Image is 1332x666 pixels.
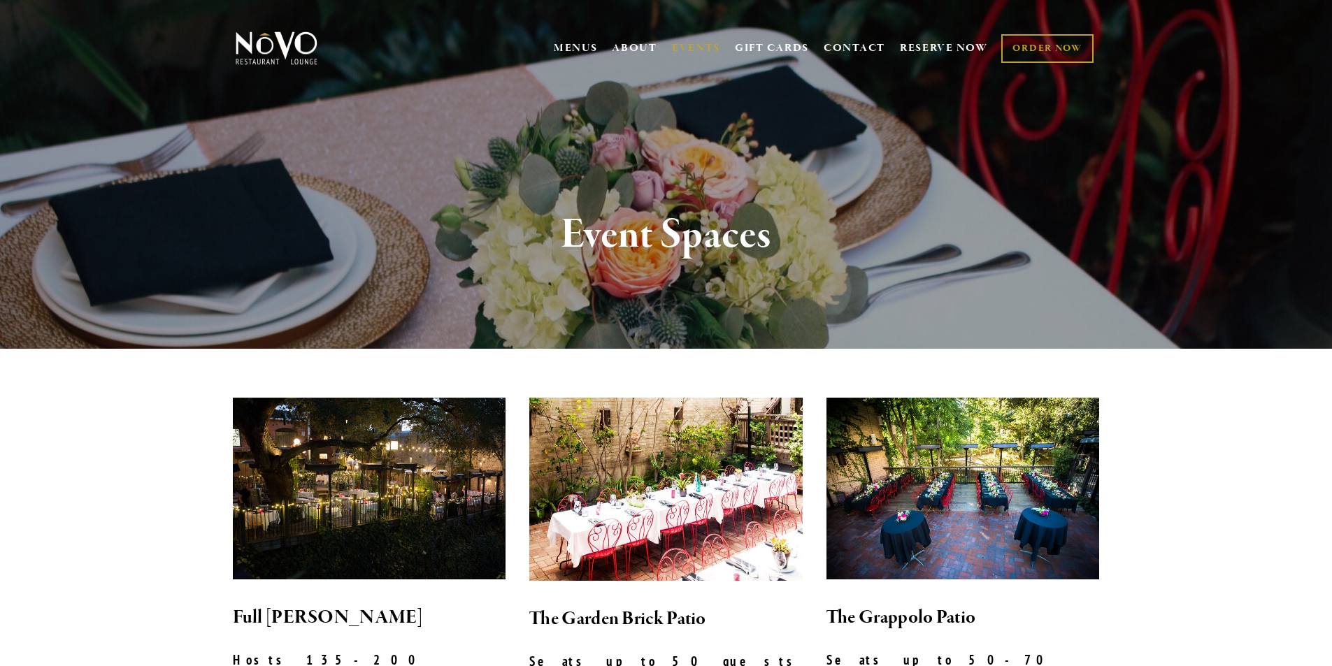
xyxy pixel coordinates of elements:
a: RESERVE NOW [900,35,988,61]
img: Novo Restaurant &amp; Lounge [233,31,320,66]
strong: Event Spaces [561,208,771,261]
img: novo-restaurant-lounge-patio-33_v2.jpg [233,398,506,579]
h2: The Grappolo Patio [826,603,1100,632]
a: GIFT CARDS [735,35,809,61]
h2: Full [PERSON_NAME] [233,603,506,632]
h2: The Garden Brick Patio [529,605,803,634]
img: bricks.jpg [529,398,803,581]
a: ABOUT [612,41,657,55]
a: MENUS [554,41,598,55]
a: CONTACT [824,35,885,61]
img: Our Grappolo Patio seats 50 to 70 guests. [826,398,1100,579]
a: EVENTS [672,41,720,55]
a: ORDER NOW [1001,34,1093,63]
